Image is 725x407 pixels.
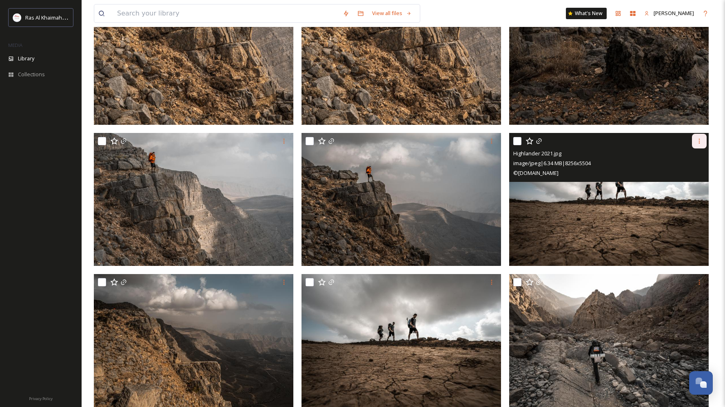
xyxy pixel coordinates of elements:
[8,42,22,48] span: MEDIA
[302,274,501,407] img: Highlander 2021.jpg
[18,55,34,62] span: Library
[689,371,713,395] button: Open Chat
[640,5,698,21] a: [PERSON_NAME]
[513,150,561,157] span: Highlander 2021.jpg
[509,133,709,266] img: Highlander 2021.jpg
[29,393,53,403] a: Privacy Policy
[25,13,141,21] span: Ras Al Khaimah Tourism Development Authority
[654,9,694,17] span: [PERSON_NAME]
[513,169,559,177] span: © [DOMAIN_NAME]
[302,133,501,266] img: Highlander 2021.jpg
[29,396,53,401] span: Privacy Policy
[368,5,416,21] a: View all files
[566,8,607,19] a: What's New
[509,274,709,407] img: Highlander 2021.jpg
[94,133,293,266] img: Highlander 2021.jpg
[94,274,293,407] img: Highlander 2021.jpg
[513,159,591,167] span: image/jpeg | 6.34 MB | 8256 x 5504
[18,71,45,78] span: Collections
[13,13,21,22] img: Logo_RAKTDA_RGB-01.png
[113,4,339,22] input: Search your library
